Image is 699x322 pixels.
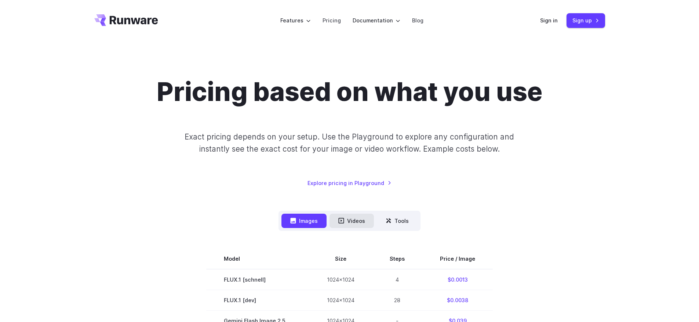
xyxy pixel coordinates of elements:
[412,16,423,25] a: Blog
[422,290,493,310] td: $0.0038
[309,249,372,269] th: Size
[323,16,341,25] a: Pricing
[281,214,327,228] button: Images
[353,16,400,25] label: Documentation
[307,179,392,187] a: Explore pricing in Playground
[540,16,558,25] a: Sign in
[422,269,493,290] td: $0.0013
[206,290,309,310] td: FLUX.1 [dev]
[309,290,372,310] td: 1024x1024
[372,290,422,310] td: 28
[157,76,542,107] h1: Pricing based on what you use
[280,16,311,25] label: Features
[372,269,422,290] td: 4
[422,249,493,269] th: Price / Image
[171,131,528,155] p: Exact pricing depends on your setup. Use the Playground to explore any configuration and instantl...
[206,249,309,269] th: Model
[309,269,372,290] td: 1024x1024
[330,214,374,228] button: Videos
[372,249,422,269] th: Steps
[94,14,158,26] a: Go to /
[206,269,309,290] td: FLUX.1 [schnell]
[567,13,605,28] a: Sign up
[377,214,418,228] button: Tools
